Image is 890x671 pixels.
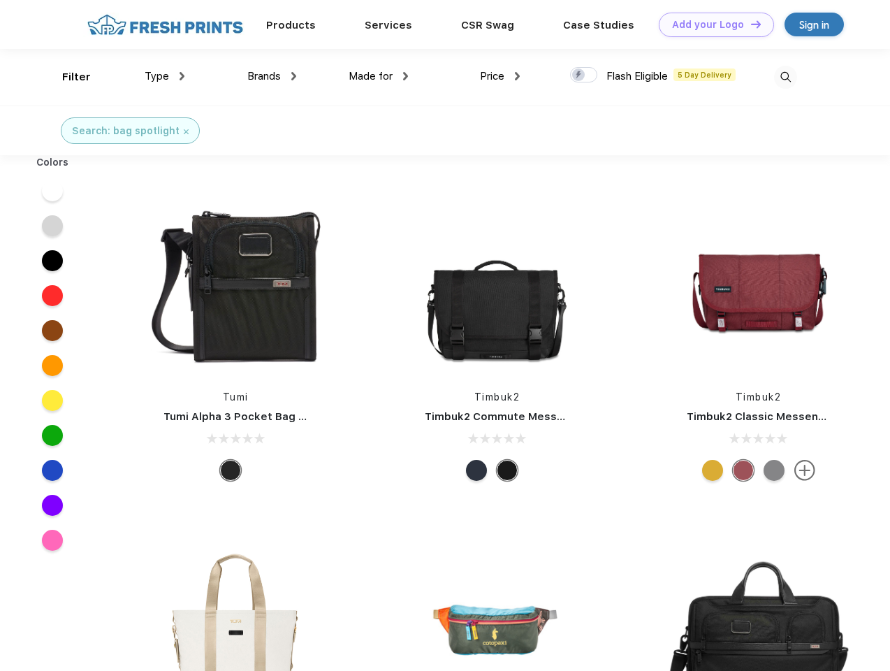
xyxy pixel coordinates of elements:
span: Made for [349,70,393,82]
a: Tumi Alpha 3 Pocket Bag Small [163,410,327,423]
img: desktop_search.svg [774,66,797,89]
img: DT [751,20,761,28]
img: more.svg [794,460,815,481]
img: dropdown.png [515,72,520,80]
div: Eco Amber [702,460,723,481]
a: Tumi [223,391,249,403]
div: Colors [26,155,80,170]
div: Eco Black [497,460,518,481]
img: dropdown.png [403,72,408,80]
a: Sign in [785,13,844,36]
a: Products [266,19,316,31]
div: Sign in [799,17,829,33]
img: dropdown.png [180,72,184,80]
img: fo%20logo%202.webp [83,13,247,37]
img: dropdown.png [291,72,296,80]
span: 5 Day Delivery [673,68,736,81]
a: Timbuk2 [736,391,782,403]
div: Eco Nautical [466,460,487,481]
div: Eco Gunmetal [764,460,785,481]
img: func=resize&h=266 [666,190,852,376]
img: func=resize&h=266 [404,190,590,376]
div: Search: bag spotlight [72,124,180,138]
a: Timbuk2 [474,391,520,403]
a: Timbuk2 Commute Messenger Bag [425,410,612,423]
div: Black [220,460,241,481]
div: Add your Logo [672,19,744,31]
img: filter_cancel.svg [184,129,189,134]
div: Eco Collegiate Red [733,460,754,481]
span: Brands [247,70,281,82]
img: func=resize&h=266 [143,190,328,376]
span: Flash Eligible [606,70,668,82]
span: Price [480,70,504,82]
a: Timbuk2 Classic Messenger Bag [687,410,860,423]
div: Filter [62,69,91,85]
span: Type [145,70,169,82]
